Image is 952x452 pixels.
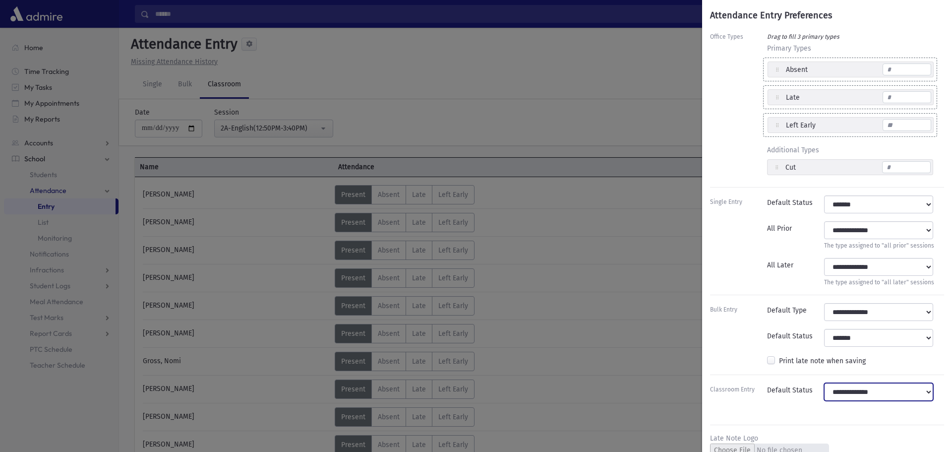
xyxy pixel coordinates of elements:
[763,41,937,58] div: Primary Types
[824,239,934,250] div: The type assigned to "all prior" sessions
[779,356,866,366] label: Print late note when saving
[710,9,944,22] div: Attendance Entry Preferences
[786,65,808,75] div: Absent
[710,433,944,444] div: Late Note Logo
[767,383,824,401] div: Default Status
[767,303,824,321] div: Default Type
[710,383,767,401] div: Classroom Entry
[710,195,767,213] div: Single Entry
[767,258,824,287] div: All Later
[763,30,937,41] div: Drag to fill 3 primary types
[767,195,824,213] div: Default Status
[767,329,824,347] div: Default Status
[767,221,824,250] div: All Prior
[763,143,937,155] span: Additional Types
[785,162,796,173] div: Cut
[824,276,934,287] div: The type assigned to "all later" sessions
[710,303,767,321] div: Bulk Entry
[786,92,800,103] div: Late
[710,30,763,179] div: Office Types
[786,120,816,130] div: Left Early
